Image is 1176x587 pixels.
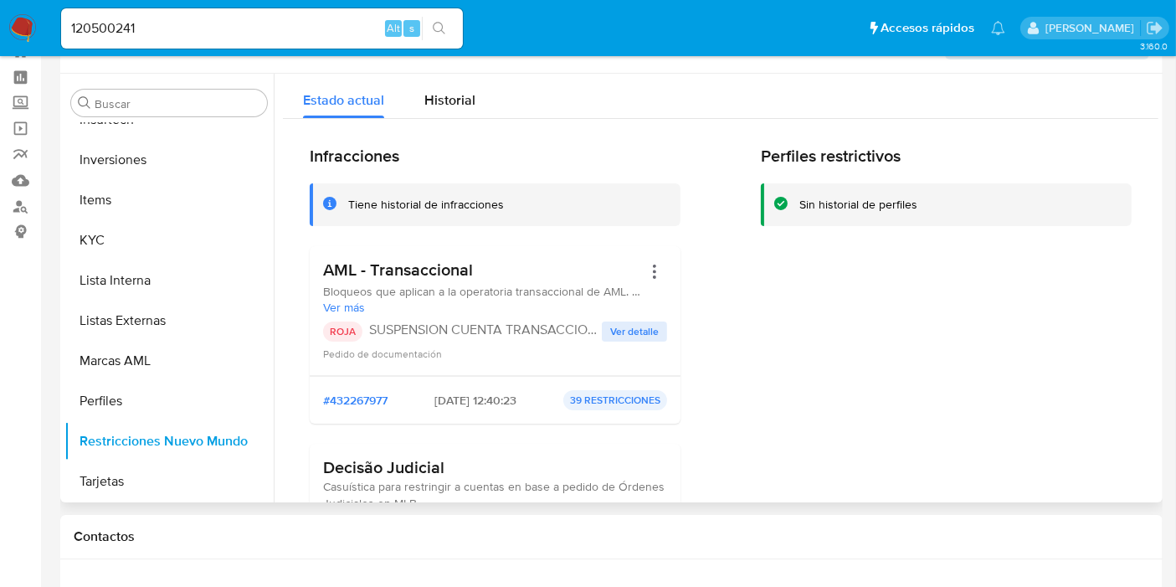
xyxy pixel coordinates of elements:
[64,301,274,341] button: Listas Externas
[64,140,274,180] button: Inversiones
[409,20,414,36] span: s
[74,528,1149,545] h1: Contactos
[991,21,1005,35] a: Notificaciones
[64,381,274,421] button: Perfiles
[64,461,274,502] button: Tarjetas
[881,19,974,37] span: Accesos rápidos
[64,260,274,301] button: Lista Interna
[64,341,274,381] button: Marcas AML
[64,421,274,461] button: Restricciones Nuevo Mundo
[64,180,274,220] button: Items
[422,17,456,40] button: search-icon
[1140,39,1168,53] span: 3.160.0
[1045,20,1140,36] p: belen.palamara@mercadolibre.com
[387,20,400,36] span: Alt
[61,18,463,39] input: Buscar usuario o caso...
[78,96,91,110] button: Buscar
[64,220,274,260] button: KYC
[1146,19,1163,37] a: Salir
[95,96,260,111] input: Buscar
